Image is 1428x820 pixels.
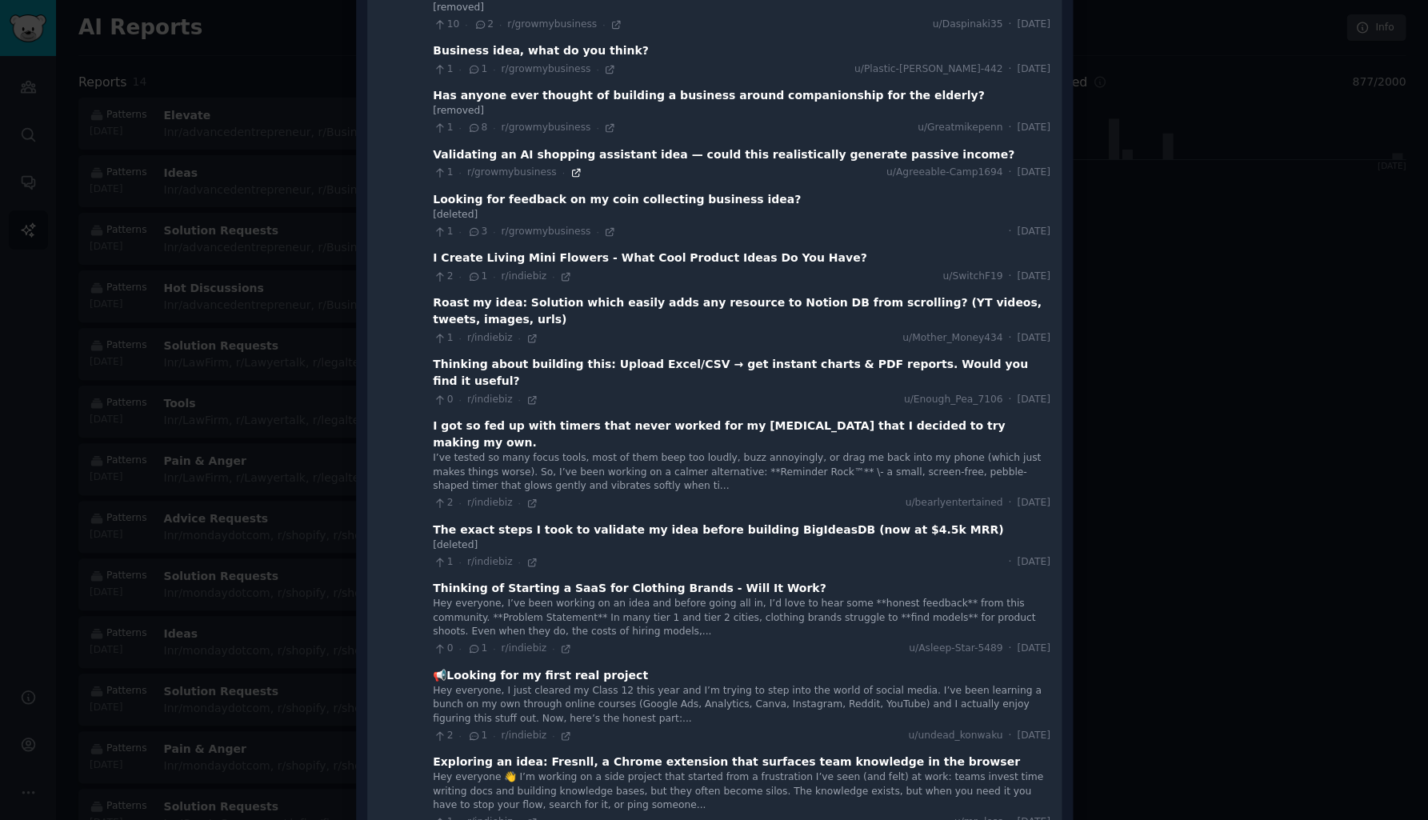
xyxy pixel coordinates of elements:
span: [DATE] [1017,393,1050,407]
span: · [1008,166,1011,180]
div: Exploring an idea: Fresnll, a Chrome extension that surfaces team knowledge in the browser [433,754,1020,770]
span: · [458,557,461,568]
span: r/growmybusiness [501,63,590,74]
span: [DATE] [1017,121,1050,135]
span: · [596,122,598,134]
span: · [1008,18,1011,32]
span: · [493,64,495,75]
span: 1 [433,166,453,180]
span: 2 [433,729,453,743]
span: r/indiebiz [467,556,513,567]
span: u/Asleep-Star-5489 [909,642,1002,656]
div: I’ve tested so many focus tools, most of them beep too loudly, buzz annoyingly, or drag me back i... [433,451,1050,494]
span: · [499,19,502,30]
span: [DATE] [1017,270,1050,284]
span: · [552,643,554,654]
span: 2 [433,270,453,284]
span: [DATE] [1017,62,1050,77]
span: · [493,643,495,654]
span: · [493,122,495,134]
span: [DATE] [1017,642,1050,656]
span: [DATE] [1017,18,1050,32]
span: u/Agreeable-Camp1694 [886,166,1002,180]
div: Hey everyone, I’ve been working on an idea and before going all in, I’d love to hear some **hones... [433,597,1050,639]
div: Validating an AI shopping assistant idea — could this realistically generate passive income? [433,146,1014,163]
span: r/indiebiz [467,394,513,405]
span: 0 [433,642,453,656]
span: · [458,122,461,134]
span: · [458,271,461,282]
span: · [465,19,467,30]
span: 10 [433,18,459,32]
div: Hey everyone, I just cleared my Class 12 this year and I’m trying to step into the world of socia... [433,684,1050,726]
span: · [1008,642,1011,656]
span: [DATE] [1017,166,1050,180]
span: 1 [433,121,453,135]
span: u/SwitchF19 [942,270,1002,284]
span: · [458,730,461,742]
span: u/bearlyentertained [905,496,1002,510]
div: Has anyone ever thought of building a business around companionship for the elderly? [433,87,984,104]
span: · [1008,729,1011,743]
span: · [518,498,520,509]
span: · [562,167,565,178]
span: 1 [433,225,453,239]
span: 3 [467,225,487,239]
span: · [1008,121,1011,135]
span: 1 [467,729,487,743]
span: [DATE] [1017,331,1050,346]
span: · [518,394,520,406]
span: · [458,394,461,406]
span: [DATE] [1017,729,1050,743]
span: · [1008,496,1011,510]
div: I Create Living Mini Flowers - What Cool Product Ideas Do You Have? [433,250,866,266]
span: · [552,730,554,742]
span: 2 [474,18,494,32]
span: r/indiebiz [467,332,513,343]
span: r/indiebiz [501,642,546,654]
span: · [458,333,461,344]
div: [deleted] [433,208,1050,222]
div: Business idea, what do you think? [433,42,649,59]
span: · [493,271,495,282]
span: u/Enough_Pea_7106 [904,393,1003,407]
span: · [552,271,554,282]
span: u/Greatmikepenn [918,121,1002,135]
span: · [518,557,520,568]
span: · [1008,225,1011,239]
span: u/undead_konwaku [908,729,1002,743]
span: 1 [467,62,487,77]
span: [DATE] [1017,496,1050,510]
span: · [1008,270,1011,284]
div: Thinking of Starting a SaaS for Clothing Brands - Will It Work? [433,580,826,597]
span: u/Plastic-[PERSON_NAME]-442 [854,62,1003,77]
span: u/Daspinaki35 [932,18,1002,32]
span: r/indiebiz [501,270,546,282]
span: [DATE] [1017,225,1050,239]
span: · [458,167,461,178]
span: 1 [433,62,453,77]
span: 8 [467,121,487,135]
span: · [1008,555,1011,570]
div: [removed] [433,1,1050,15]
span: r/indiebiz [467,497,513,508]
div: Roast my idea: Solution which easily adds any resource to Notion DB from scrolling? (YT videos, t... [433,294,1050,328]
span: · [458,226,461,238]
span: 1 [467,642,487,656]
span: · [518,333,520,344]
span: 1 [467,270,487,284]
span: 0 [433,393,453,407]
div: Looking for feedback on my coin collecting business idea? [433,191,801,208]
span: · [493,226,495,238]
span: · [596,226,598,238]
span: · [596,64,598,75]
span: 1 [433,331,453,346]
div: Hey everyone 👋 I’m working on a side project that started from a frustration I’ve seen (and felt)... [433,770,1050,813]
span: 1 [433,555,453,570]
span: · [1008,62,1011,77]
span: r/indiebiz [501,730,546,741]
span: · [1008,393,1011,407]
span: 2 [433,496,453,510]
span: r/growmybusiness [507,18,597,30]
span: · [493,730,495,742]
